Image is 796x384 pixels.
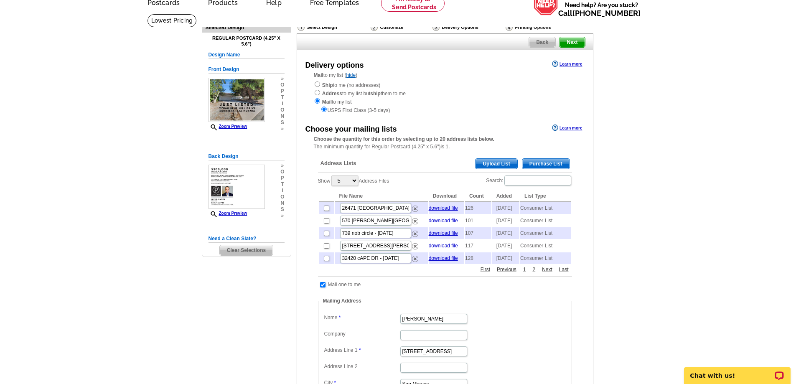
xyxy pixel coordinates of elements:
[280,188,284,194] span: i
[412,242,418,247] a: Remove this list
[298,23,305,31] img: Select Design
[465,191,491,201] th: Count
[505,23,579,31] div: Printing Options
[529,37,555,47] span: Back
[429,191,464,201] th: Download
[209,66,285,74] h5: Front Design
[432,23,505,33] div: Delivery Options
[520,202,571,214] td: Consumer List
[322,91,342,97] strong: Address
[529,37,556,48] a: Back
[478,266,492,273] a: First
[328,280,361,289] td: Mail one to me
[280,82,284,88] span: o
[558,1,645,18] span: Need help? Are you stuck?
[492,240,519,252] td: [DATE]
[209,124,247,129] a: Zoom Preview
[429,230,458,236] a: download file
[465,252,491,264] td: 128
[297,23,370,33] div: Select Design
[521,266,528,273] a: 1
[280,107,284,113] span: o
[412,243,418,249] img: delete.png
[492,202,519,214] td: [DATE]
[530,266,537,273] a: 2
[492,215,519,226] td: [DATE]
[429,255,458,261] a: download file
[305,124,397,135] div: Choose your mailing lists
[280,113,284,120] span: n
[220,245,273,255] span: Clear Selections
[412,229,418,235] a: Remove this list
[297,71,593,114] div: to my list ( )
[559,37,585,47] span: Next
[429,218,458,224] a: download file
[280,194,284,200] span: o
[324,363,399,370] label: Address Line 2
[280,88,284,94] span: p
[209,78,265,122] img: small-thumb.jpg
[492,227,519,239] td: [DATE]
[280,101,284,107] span: i
[322,82,333,88] strong: Ship
[520,191,571,201] th: List Type
[280,76,284,82] span: »
[506,23,513,31] img: Printing Options & Summary
[209,51,285,59] h5: Design Name
[370,91,381,97] strong: ship
[465,240,491,252] td: 117
[412,218,418,224] img: delete.png
[280,163,284,169] span: »
[320,160,356,167] span: Address Lists
[476,159,517,169] span: Upload List
[557,266,571,273] a: Last
[280,181,284,188] span: t
[465,227,491,239] td: 107
[412,256,418,262] img: delete.png
[412,216,418,222] a: Remove this list
[504,175,571,186] input: Search:
[202,23,291,31] div: Selected Design
[429,205,458,211] a: download file
[412,231,418,237] img: delete.png
[314,81,576,114] div: to me (no addresses) to my list but them to me to my list
[465,215,491,226] td: 101
[280,126,284,132] span: »
[209,211,247,216] a: Zoom Preview
[209,235,285,243] h5: Need a Clean Slate?
[492,252,519,264] td: [DATE]
[492,191,519,201] th: Added
[209,36,285,46] h4: Regular Postcard (4.25" x 5.6")
[346,72,356,78] a: hide
[335,191,428,201] th: File Name
[370,23,432,31] div: Customize
[297,135,593,150] div: The minimum quantity for Regular Postcard (4.25" x 5.6")is 1.
[324,346,399,354] label: Address Line 1
[572,9,641,18] a: [PHONE_NUMBER]
[280,213,284,219] span: »
[412,206,418,212] img: delete.png
[429,243,458,249] a: download file
[331,175,358,186] select: ShowAddress Files
[280,175,284,181] span: p
[520,240,571,252] td: Consumer List
[324,330,399,338] label: Company
[552,125,582,131] a: Learn more
[314,106,576,114] div: USPS First Class (3-5 days)
[558,9,641,18] span: Call
[322,99,332,105] strong: Mail
[280,120,284,126] span: s
[314,72,323,78] strong: Mail
[520,252,571,264] td: Consumer List
[465,202,491,214] td: 126
[495,266,519,273] a: Previous
[209,153,285,160] h5: Back Design
[371,23,378,31] img: Customize
[412,254,418,260] a: Remove this list
[679,358,796,384] iframe: LiveChat chat widget
[314,136,494,142] strong: Choose the quantity for this order by selecting up to 20 address lists below.
[412,204,418,210] a: Remove this list
[432,23,440,31] img: Delivery Options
